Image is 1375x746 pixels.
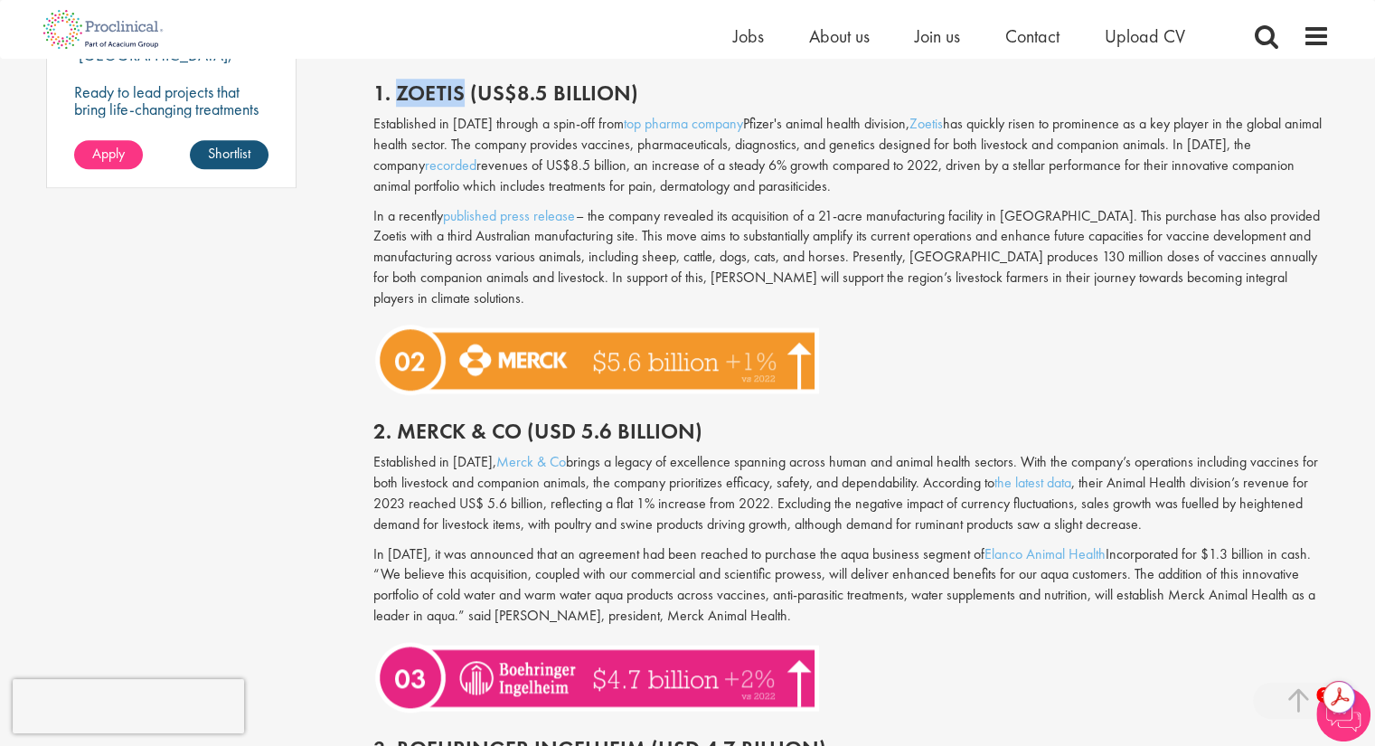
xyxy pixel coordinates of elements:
a: About us [809,24,870,48]
img: Chatbot [1316,687,1370,741]
p: In [DATE], it was announced that an agreement had been reached to purchase the aqua business segm... [373,544,1330,627]
a: Zoetis [909,114,943,133]
iframe: reCAPTCHA [13,679,244,733]
p: Established in [DATE] through a spin-off from Pfizer's animal health division, has quickly risen ... [373,114,1330,196]
a: Merck & Co [496,452,566,471]
a: top pharma company [624,114,743,133]
span: 1 [1316,687,1332,703]
p: Ready to lead projects that bring life-changing treatments to the world? Join our client at the f... [74,83,269,186]
a: Join us [915,24,960,48]
a: published press release [443,206,576,225]
a: the latest data [994,473,1071,492]
p: Established in [DATE], brings a legacy of excellence spanning across human and animal health sect... [373,452,1330,534]
p: [GEOGRAPHIC_DATA], [GEOGRAPHIC_DATA] [74,44,232,82]
a: recorded [425,156,476,175]
p: In a recently – the company revealed its acquisition of a 21-acre manufacturing facility in [GEOG... [373,206,1330,309]
a: Apply [74,140,143,169]
h2: 1. Zoetis (US$8.5 billion) [373,81,1330,105]
a: Contact [1005,24,1060,48]
a: Jobs [733,24,764,48]
h2: 2. Merck & Co (USD 5.6 billion) [373,420,1330,443]
a: Shortlist [190,140,268,169]
span: Apply [92,144,125,163]
a: Elanco Animal Health [984,544,1106,563]
a: Upload CV [1105,24,1185,48]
